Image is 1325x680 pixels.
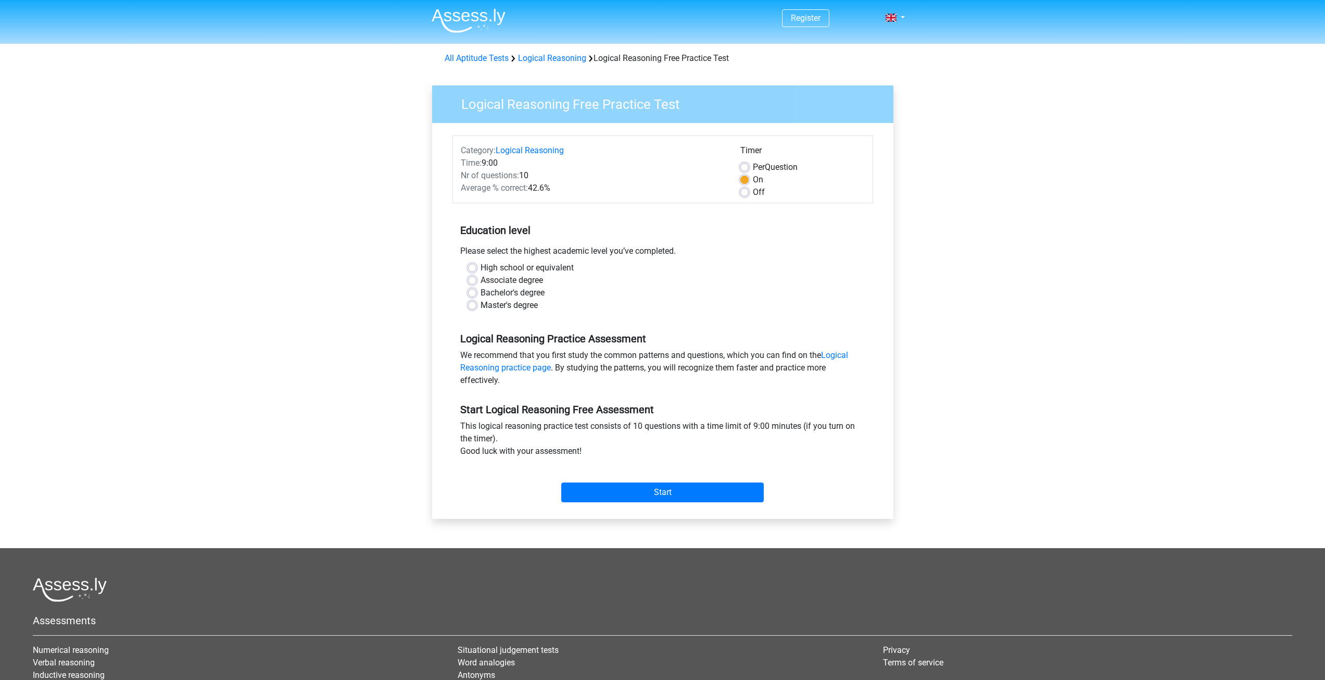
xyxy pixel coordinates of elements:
h5: Logical Reasoning Practice Assessment [460,332,865,345]
label: On [753,174,763,186]
span: Per [753,162,765,172]
a: Privacy [883,645,910,655]
span: Average % correct: [461,183,528,193]
label: Associate degree [481,274,543,287]
h5: Education level [460,220,865,241]
h5: Start Logical Reasoning Free Assessment [460,403,865,416]
a: Antonyms [458,670,495,680]
div: 9:00 [453,157,733,169]
a: Terms of service [883,658,943,667]
a: Verbal reasoning [33,658,95,667]
div: 10 [453,169,733,182]
div: Timer [740,144,865,161]
div: Logical Reasoning Free Practice Test [440,52,885,65]
div: We recommend that you first study the common patterns and questions, which you can find on the . ... [452,349,873,391]
a: All Aptitude Tests [445,53,509,63]
label: Off [753,186,765,199]
a: Inductive reasoning [33,670,105,680]
span: Time: [461,158,482,168]
span: Category: [461,145,496,155]
a: Logical Reasoning [518,53,586,63]
div: 42.6% [453,182,733,194]
a: Register [791,13,821,23]
label: High school or equivalent [481,262,574,274]
input: Start [561,483,764,502]
a: Word analogies [458,658,515,667]
div: Please select the highest academic level you’ve completed. [452,245,873,262]
img: Assessly logo [33,577,107,602]
a: Situational judgement tests [458,645,559,655]
label: Question [753,161,798,174]
label: Bachelor's degree [481,287,545,299]
label: Master's degree [481,299,538,312]
div: This logical reasoning practice test consists of 10 questions with a time limit of 9:00 minutes (... [452,420,873,462]
span: Nr of questions: [461,170,519,180]
img: Assessly [432,8,506,33]
h5: Assessments [33,614,1292,627]
a: Logical Reasoning [496,145,564,155]
h3: Logical Reasoning Free Practice Test [449,92,886,113]
a: Numerical reasoning [33,645,109,655]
